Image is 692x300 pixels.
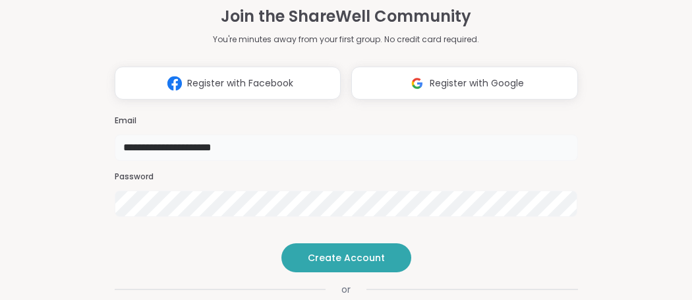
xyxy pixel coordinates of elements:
button: Register with Google [351,67,578,100]
h1: Join the ShareWell Community [221,5,471,28]
h3: Password [115,171,578,183]
span: Register with Facebook [187,76,293,90]
span: Create Account [308,251,385,264]
button: Create Account [281,243,411,272]
button: Register with Facebook [115,67,341,100]
span: Register with Google [430,76,524,90]
h3: Email [115,115,578,127]
p: You're minutes away from your first group. No credit card required. [213,34,479,45]
span: or [326,283,366,296]
img: ShareWell Logomark [162,71,187,96]
img: ShareWell Logomark [405,71,430,96]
